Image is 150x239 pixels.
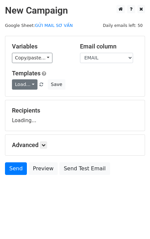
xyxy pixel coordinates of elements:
[12,107,138,124] div: Loading...
[5,162,27,175] a: Send
[59,162,110,175] a: Send Test Email
[80,43,138,50] h5: Email column
[12,141,138,149] h5: Advanced
[117,207,150,239] iframe: Chat Widget
[35,23,73,28] a: GỬI MAIL SƠ VẤN
[5,23,73,28] small: Google Sheet:
[29,162,58,175] a: Preview
[12,79,37,90] a: Load...
[101,23,145,28] a: Daily emails left: 50
[12,107,138,114] h5: Recipients
[12,53,52,63] a: Copy/paste...
[48,79,65,90] button: Save
[5,5,145,16] h2: New Campaign
[101,22,145,29] span: Daily emails left: 50
[12,70,40,77] a: Templates
[12,43,70,50] h5: Variables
